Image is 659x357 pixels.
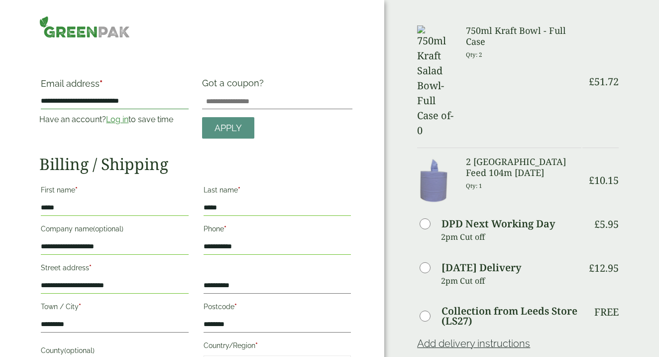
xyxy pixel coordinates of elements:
[255,342,258,350] abbr: required
[202,78,268,93] label: Got a coupon?
[466,25,581,47] h3: 750ml Kraft Bowl - Full Case
[234,303,237,311] abbr: required
[89,264,92,272] abbr: required
[589,174,594,187] span: £
[64,347,95,355] span: (optional)
[466,51,482,58] small: Qty: 2
[594,217,600,231] span: £
[215,123,242,134] span: Apply
[589,174,619,187] bdi: 10.15
[79,303,81,311] abbr: required
[41,300,188,317] label: Town / City
[202,117,254,139] a: Apply
[204,339,351,356] label: Country/Region
[204,183,351,200] label: Last name
[441,263,521,273] label: [DATE] Delivery
[589,261,619,275] bdi: 12.95
[417,338,530,350] a: Add delivery instructions
[41,261,188,278] label: Street address
[224,225,226,233] abbr: required
[466,182,482,189] small: Qty: 1
[204,222,351,239] label: Phone
[100,78,103,89] abbr: required
[441,229,581,244] p: 2pm Cut off
[39,155,352,174] h2: Billing / Shipping
[589,261,594,275] span: £
[41,183,188,200] label: First name
[594,217,619,231] bdi: 5.95
[204,300,351,317] label: Postcode
[589,75,594,88] span: £
[93,225,123,233] span: (optional)
[106,115,128,124] a: Log in
[75,186,78,194] abbr: required
[589,75,619,88] bdi: 51.72
[41,222,188,239] label: Company name
[39,114,190,126] p: Have an account? to save time
[41,79,188,93] label: Email address
[594,306,619,318] p: Free
[417,25,453,138] img: 750ml Kraft Salad Bowl-Full Case of-0
[238,186,240,194] abbr: required
[466,157,581,178] h3: 2 [GEOGRAPHIC_DATA] Feed 104m [DATE]
[441,273,581,288] p: 2pm Cut off
[441,219,555,229] label: DPD Next Working Day
[441,306,581,326] label: Collection from Leeds Store (LS27)
[39,16,129,38] img: GreenPak Supplies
